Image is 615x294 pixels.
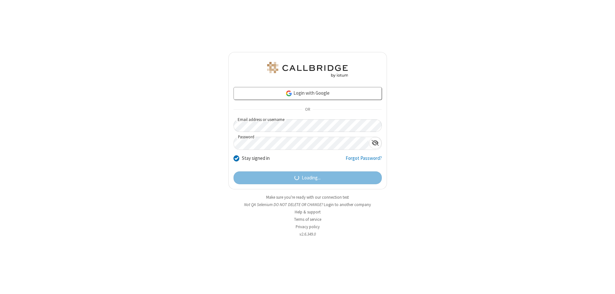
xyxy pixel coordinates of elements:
a: Make sure you're ready with our connection test [266,195,349,200]
a: Privacy policy [296,224,320,229]
li: Not QA Selenium DO NOT DELETE OR CHANGE? [228,202,387,208]
a: Terms of service [294,217,321,222]
a: Forgot Password? [346,155,382,167]
input: Email address or username [234,119,382,132]
span: OR [302,105,313,114]
span: Loading... [302,174,321,182]
button: Login to another company [324,202,371,208]
div: Show password [369,137,381,149]
a: Login with Google [234,87,382,100]
img: QA Selenium DO NOT DELETE OR CHANGE [266,62,349,77]
label: Stay signed in [242,155,270,162]
li: v2.6.349.0 [228,231,387,237]
input: Password [234,137,369,150]
a: Help & support [295,209,321,215]
img: google-icon.png [285,90,292,97]
button: Loading... [234,171,382,184]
